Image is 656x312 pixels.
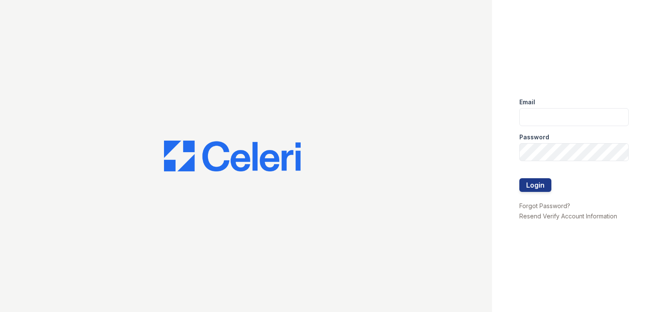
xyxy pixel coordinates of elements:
label: Password [519,133,549,141]
label: Email [519,98,535,106]
button: Login [519,178,551,192]
a: Forgot Password? [519,202,570,209]
a: Resend Verify Account Information [519,212,617,220]
img: CE_Logo_Blue-a8612792a0a2168367f1c8372b55b34899dd931a85d93a1a3d3e32e68fde9ad4.png [164,141,301,171]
